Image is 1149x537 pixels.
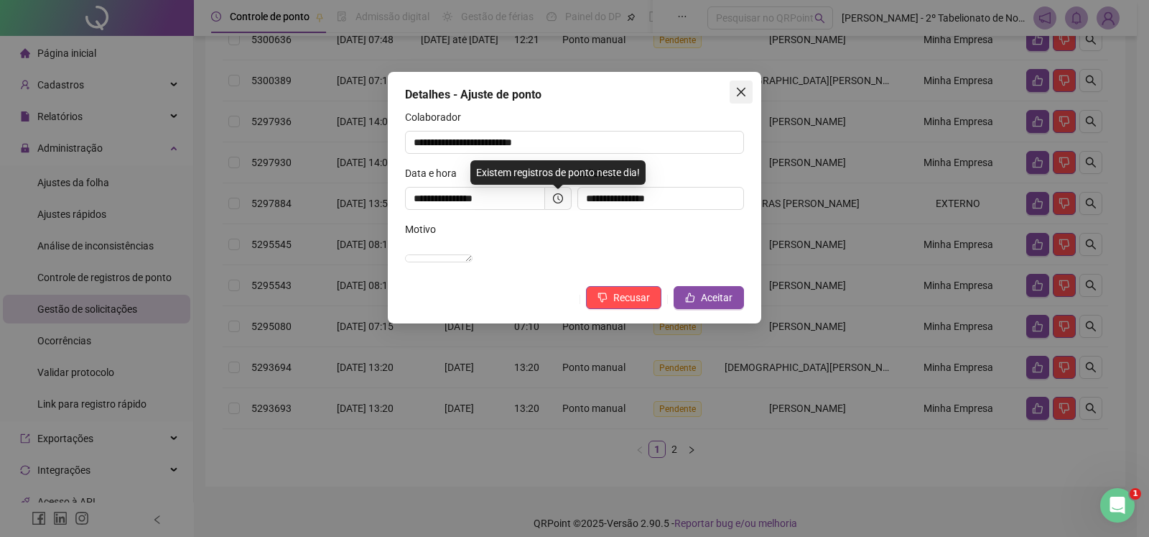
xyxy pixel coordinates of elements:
[405,109,470,125] label: Colaborador
[405,221,445,237] label: Motivo
[1130,488,1141,500] span: 1
[553,193,563,203] span: clock-circle
[586,286,661,309] button: Recusar
[701,290,732,306] span: Aceitar
[685,293,695,303] span: like
[735,86,747,98] span: close
[1100,488,1135,523] iframe: Intercom live chat
[613,290,650,306] span: Recusar
[597,293,608,303] span: dislike
[405,86,744,104] div: Detalhes - Ajuste de ponto
[470,160,646,185] div: Existem registros de ponto neste dia!
[405,165,466,181] label: Data e hora
[674,286,744,309] button: Aceitar
[730,81,753,104] button: Close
